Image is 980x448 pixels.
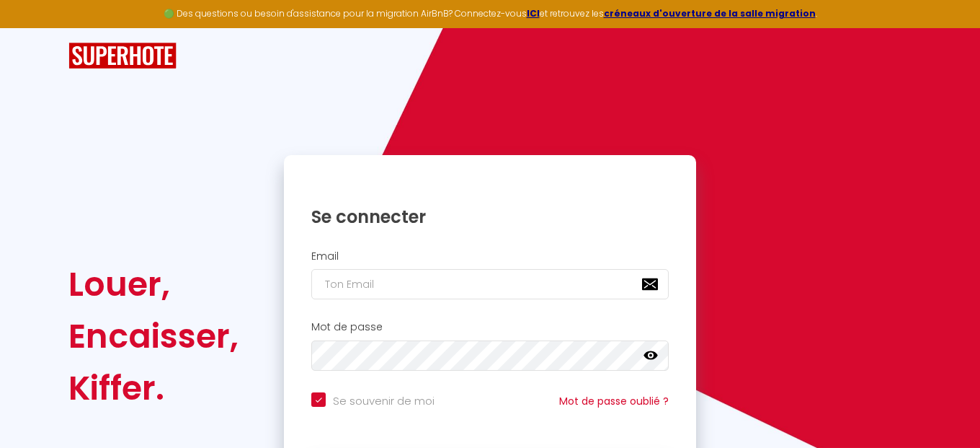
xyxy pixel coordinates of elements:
div: Kiffer. [68,362,239,414]
div: Louer, [68,258,239,310]
div: Encaisser, [68,310,239,362]
img: SuperHote logo [68,43,177,69]
a: ICI [527,7,540,19]
input: Ton Email [311,269,669,299]
a: Mot de passe oublié ? [559,394,669,408]
a: créneaux d'ouverture de la salle migration [604,7,816,19]
h2: Mot de passe [311,321,669,333]
h2: Email [311,250,669,263]
h1: Se connecter [311,206,669,228]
